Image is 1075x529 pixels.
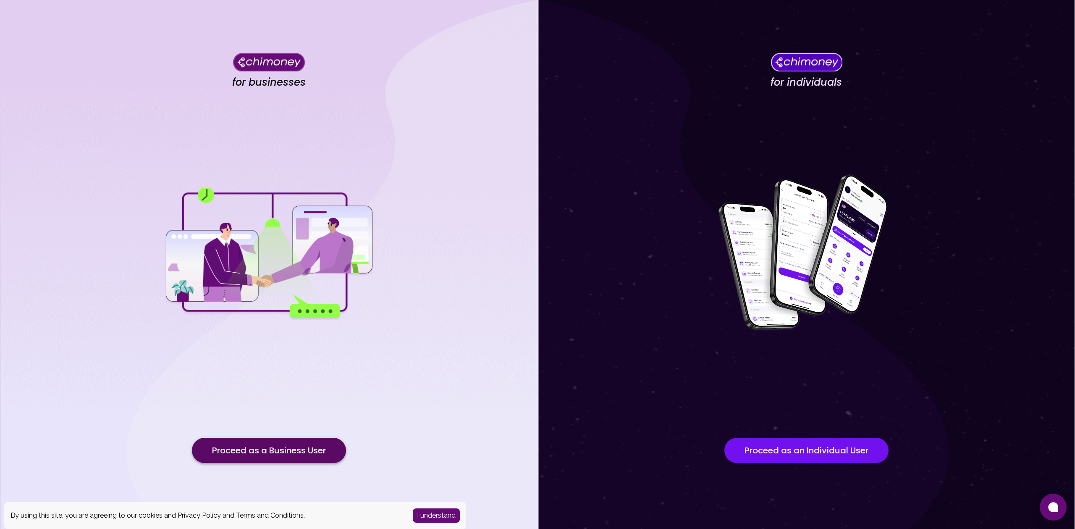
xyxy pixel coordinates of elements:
button: Open chat window [1040,494,1067,521]
a: Terms and Conditions [236,511,304,519]
a: Privacy Policy [178,511,221,519]
div: By using this site, you are agreeing to our cookies and and . [10,511,400,521]
h4: for businesses [232,76,306,89]
img: Chimoney for businesses [233,53,305,71]
img: for businesses [164,188,374,320]
button: Proceed as an Individual User [724,438,889,463]
button: Proceed as a Business User [192,438,346,463]
img: for individuals [701,170,911,338]
button: Accept cookies [413,508,460,523]
h4: for individuals [771,76,842,89]
img: Chimoney for individuals [771,53,842,71]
